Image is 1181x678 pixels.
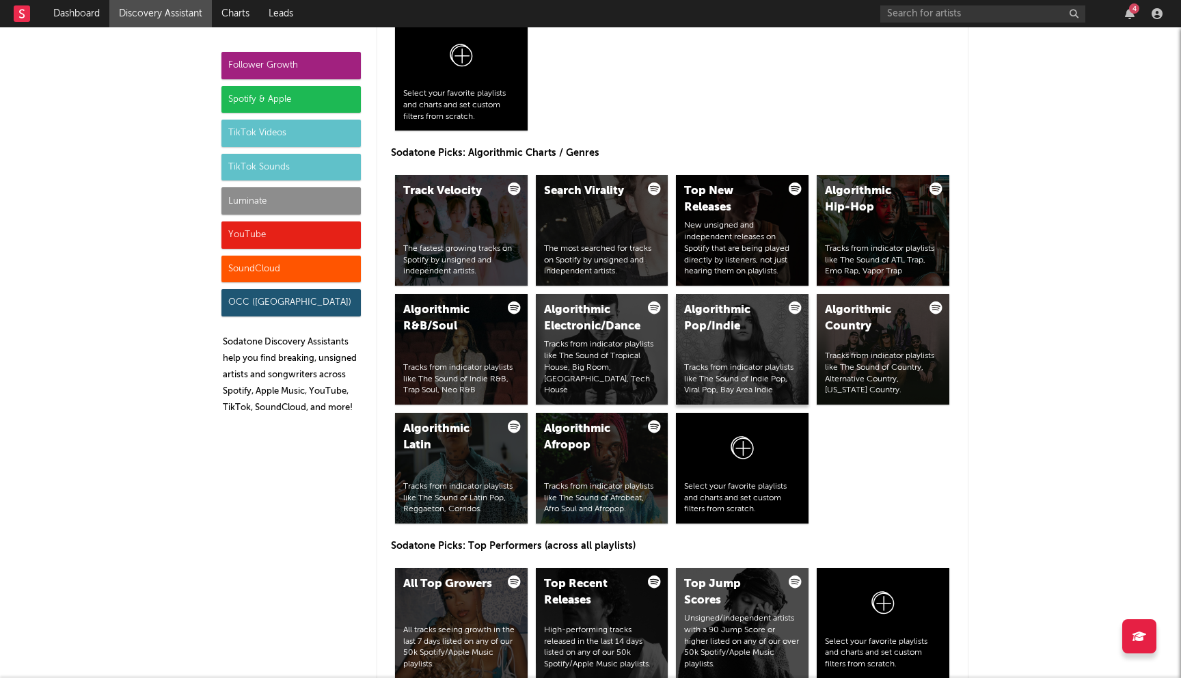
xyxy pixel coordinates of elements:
div: YouTube [221,221,361,249]
p: Sodatone Picks: Top Performers (across all playlists) [391,538,954,554]
div: Spotify & Apple [221,86,361,113]
div: Track Velocity [403,183,496,200]
div: All Top Growers [403,576,496,593]
div: Select your favorite playlists and charts and set custom filters from scratch. [825,636,941,670]
div: Algorithmic Hip-Hop [825,183,918,216]
a: Algorithmic Pop/IndieTracks from indicator playlists like The Sound of Indie Pop, Viral Pop, Bay ... [676,294,809,405]
div: Top Jump Scores [684,576,777,609]
div: New unsigned and independent releases on Spotify that are being played directly by listeners, not... [684,220,800,277]
div: Algorithmic Electronic/Dance [544,302,637,335]
div: Select your favorite playlists and charts and set custom filters from scratch. [684,481,800,515]
div: Algorithmic Country [825,302,918,335]
div: Algorithmic R&B/Soul [403,302,496,335]
div: OCC ([GEOGRAPHIC_DATA]) [221,289,361,316]
div: Tracks from indicator playlists like The Sound of Indie R&B, Trap Soul, Neo R&B [403,362,519,396]
a: Algorithmic CountryTracks from indicator playlists like The Sound of Country, Alternative Country... [817,294,949,405]
div: Tracks from indicator playlists like The Sound of Tropical House, Big Room, [GEOGRAPHIC_DATA], Te... [544,339,660,396]
div: The fastest growing tracks on Spotify by unsigned and independent artists. [403,243,519,277]
div: Top New Releases [684,183,777,216]
div: Algorithmic Latin [403,421,496,454]
div: Top Recent Releases [544,576,637,609]
a: Select your favorite playlists and charts and set custom filters from scratch. [395,20,528,131]
a: Algorithmic LatinTracks from indicator playlists like The Sound of Latin Pop, Reggaeton, Corridos. [395,413,528,524]
a: Algorithmic Hip-HopTracks from indicator playlists like The Sound of ATL Trap, Emo Rap, Vapor Trap [817,175,949,286]
div: Tracks from indicator playlists like The Sound of Afrobeat, Afro Soul and Afropop. [544,481,660,515]
p: Sodatone Picks: Algorithmic Charts / Genres [391,145,954,161]
a: Algorithmic R&B/SoulTracks from indicator playlists like The Sound of Indie R&B, Trap Soul, Neo R&B [395,294,528,405]
div: High-performing tracks released in the last 14 days listed on any of our 50k Spotify/Apple Music ... [544,625,660,670]
div: TikTok Videos [221,120,361,147]
div: 4 [1129,3,1139,14]
div: Select your favorite playlists and charts and set custom filters from scratch. [403,88,519,122]
div: The most searched for tracks on Spotify by unsigned and independent artists. [544,243,660,277]
div: Algorithmic Pop/Indie [684,302,777,335]
div: TikTok Sounds [221,154,361,181]
div: Search Virality [544,183,637,200]
input: Search for artists [880,5,1085,23]
div: Algorithmic Afropop [544,421,637,454]
a: Algorithmic AfropopTracks from indicator playlists like The Sound of Afrobeat, Afro Soul and Afro... [536,413,668,524]
p: Sodatone Discovery Assistants help you find breaking, unsigned artists and songwriters across Spo... [223,334,361,416]
a: Top New ReleasesNew unsigned and independent releases on Spotify that are being played directly b... [676,175,809,286]
a: Algorithmic Electronic/DanceTracks from indicator playlists like The Sound of Tropical House, Big... [536,294,668,405]
a: Search ViralityThe most searched for tracks on Spotify by unsigned and independent artists. [536,175,668,286]
div: Tracks from indicator playlists like The Sound of Indie Pop, Viral Pop, Bay Area Indie [684,362,800,396]
div: Tracks from indicator playlists like The Sound of ATL Trap, Emo Rap, Vapor Trap [825,243,941,277]
a: Select your favorite playlists and charts and set custom filters from scratch. [676,413,809,524]
div: Follower Growth [221,52,361,79]
a: Track VelocityThe fastest growing tracks on Spotify by unsigned and independent artists. [395,175,528,286]
div: Unsigned/independent artists with a 90 Jump Score or higher listed on any of our over 50k Spotify... [684,613,800,670]
div: SoundCloud [221,256,361,283]
button: 4 [1125,8,1135,19]
div: Tracks from indicator playlists like The Sound of Country, Alternative Country, [US_STATE] Country. [825,351,941,396]
div: Tracks from indicator playlists like The Sound of Latin Pop, Reggaeton, Corridos. [403,481,519,515]
div: All tracks seeing growth in the last 7 days listed on any of our 50k Spotify/Apple Music playlists. [403,625,519,670]
div: Luminate [221,187,361,215]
